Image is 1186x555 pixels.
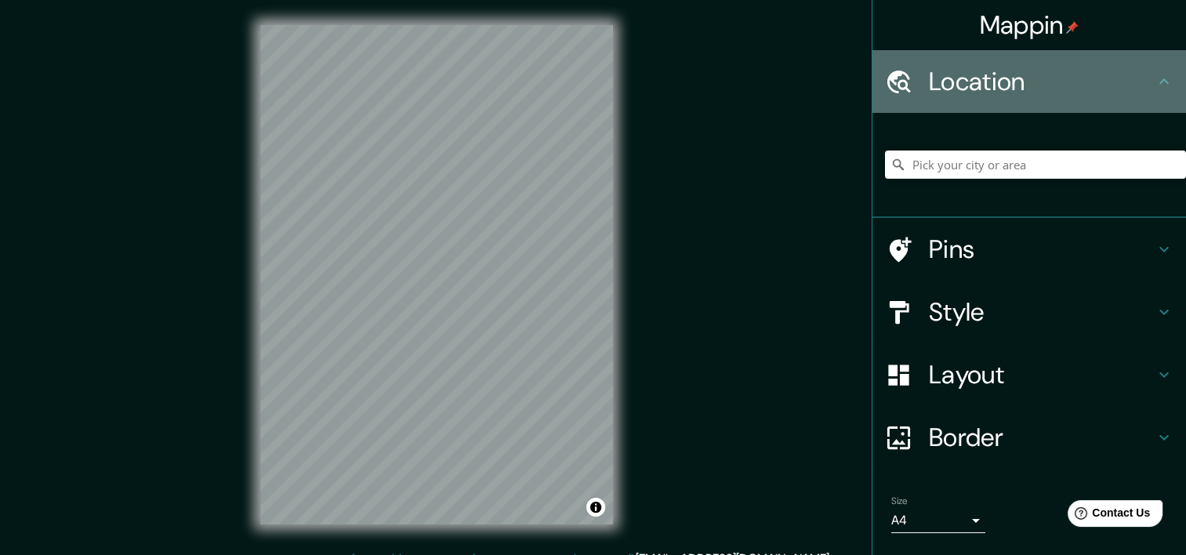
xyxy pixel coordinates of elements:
[260,25,613,524] canvas: Map
[929,234,1155,265] h4: Pins
[929,296,1155,328] h4: Style
[891,495,908,508] label: Size
[872,218,1186,281] div: Pins
[1046,494,1169,538] iframe: Help widget launcher
[929,359,1155,390] h4: Layout
[872,343,1186,406] div: Layout
[872,50,1186,113] div: Location
[929,422,1155,453] h4: Border
[872,281,1186,343] div: Style
[885,151,1186,179] input: Pick your city or area
[980,9,1079,41] h4: Mappin
[1066,21,1079,34] img: pin-icon.png
[872,406,1186,469] div: Border
[929,66,1155,97] h4: Location
[891,508,985,533] div: A4
[586,498,605,517] button: Toggle attribution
